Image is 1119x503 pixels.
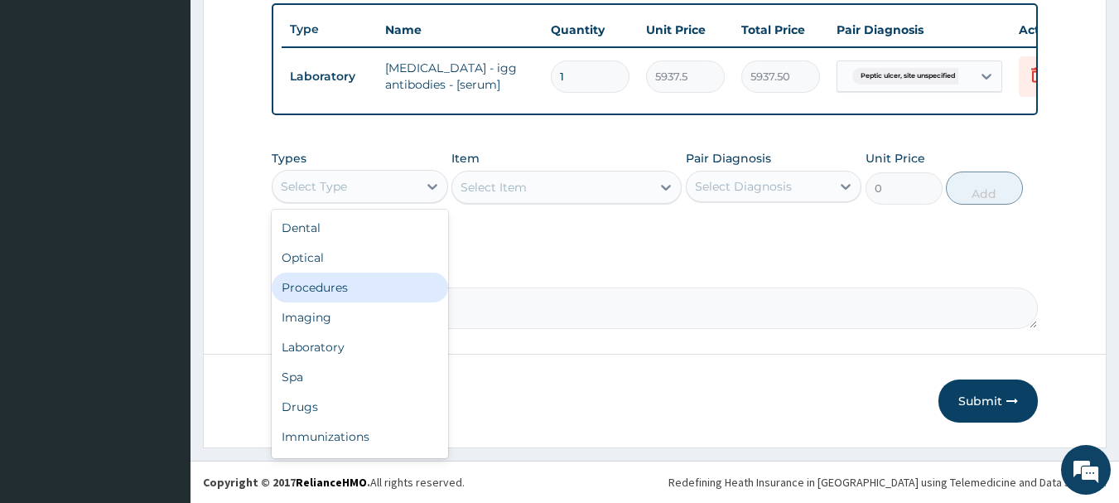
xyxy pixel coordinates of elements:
[828,13,1010,46] th: Pair Diagnosis
[543,13,638,46] th: Quantity
[852,68,964,85] span: Peptic ulcer, site unspecified
[451,150,480,167] label: Item
[8,331,316,389] textarea: Type your message and hit 'Enter'
[272,8,311,48] div: Minimize live chat window
[272,152,306,166] label: Types
[377,13,543,46] th: Name
[377,51,543,101] td: [MEDICAL_DATA] - igg antibodies - [serum]
[272,213,448,243] div: Dental
[686,150,771,167] label: Pair Diagnosis
[733,13,828,46] th: Total Price
[96,148,229,315] span: We're online!
[282,14,377,45] th: Type
[272,452,448,481] div: Others
[203,475,370,490] strong: Copyright © 2017 .
[272,332,448,362] div: Laboratory
[272,264,1039,278] label: Comment
[272,362,448,392] div: Spa
[946,172,1023,205] button: Add
[272,273,448,302] div: Procedures
[938,380,1038,423] button: Submit
[1010,13,1093,46] th: Actions
[638,13,733,46] th: Unit Price
[282,61,377,92] td: Laboratory
[31,83,67,124] img: d_794563401_company_1708531726252_794563401
[668,474,1107,491] div: Redefining Heath Insurance in [GEOGRAPHIC_DATA] using Telemedicine and Data Science!
[866,150,925,167] label: Unit Price
[281,178,347,195] div: Select Type
[191,461,1119,503] footer: All rights reserved.
[272,243,448,273] div: Optical
[86,93,278,114] div: Chat with us now
[272,302,448,332] div: Imaging
[695,178,792,195] div: Select Diagnosis
[296,475,367,490] a: RelianceHMO
[272,392,448,422] div: Drugs
[272,422,448,452] div: Immunizations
